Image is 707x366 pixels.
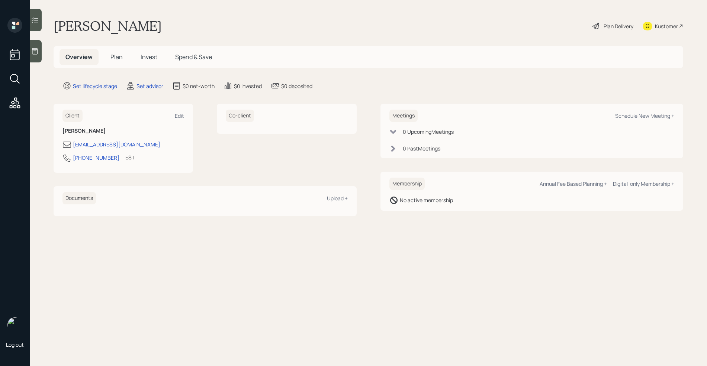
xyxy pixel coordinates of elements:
h6: Co-client [226,110,254,122]
div: $0 deposited [281,82,312,90]
div: Annual Fee Based Planning + [540,180,607,187]
div: $0 invested [234,82,262,90]
div: Set lifecycle stage [73,82,117,90]
span: Plan [110,53,123,61]
h1: [PERSON_NAME] [54,18,162,34]
img: retirable_logo.png [7,317,22,332]
div: Log out [6,341,24,348]
div: 0 Upcoming Meeting s [403,128,454,136]
span: Overview [65,53,93,61]
div: $0 net-worth [183,82,215,90]
h6: Documents [62,192,96,204]
h6: [PERSON_NAME] [62,128,184,134]
div: No active membership [400,196,453,204]
div: EST [125,153,135,161]
h6: Membership [389,178,425,190]
h6: Meetings [389,110,418,122]
div: Upload + [327,195,348,202]
div: Schedule New Meeting + [615,112,674,119]
div: 0 Past Meeting s [403,145,440,152]
span: Spend & Save [175,53,212,61]
div: Digital-only Membership + [613,180,674,187]
div: [PHONE_NUMBER] [73,154,119,162]
div: Edit [175,112,184,119]
div: Plan Delivery [604,22,633,30]
div: [EMAIL_ADDRESS][DOMAIN_NAME] [73,140,160,148]
span: Invest [141,53,157,61]
div: Kustomer [655,22,678,30]
div: Set advisor [136,82,163,90]
h6: Client [62,110,83,122]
